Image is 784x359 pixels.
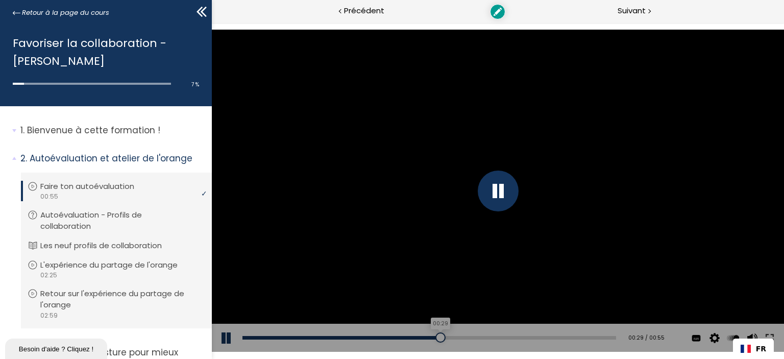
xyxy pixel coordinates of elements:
[344,5,384,17] span: Précédent
[40,271,57,280] span: 02:25
[219,295,238,307] div: 00:29
[741,345,751,353] img: Français flag
[20,152,27,165] span: 2.
[13,7,109,18] a: Retour à la page du cours
[733,339,774,359] div: Language selected: Français
[513,301,529,330] button: Play back rate
[40,209,203,232] p: Autoévaluation - Profils de collaboration
[40,192,58,201] span: 00:55
[475,301,494,330] div: Voir les légendes disponibles
[40,240,177,251] p: Les neuf profils de collaboration
[40,259,193,271] p: L'expérience du partage de l'orange
[40,311,58,320] span: 02:59
[733,339,774,359] div: Language Switcher
[413,311,453,320] div: 00:29 / 00:55
[40,181,150,192] p: Faire ton autoévaluation
[618,5,646,17] span: Suivant
[20,152,204,165] p: Autoévaluation et atelier de l'orange
[477,301,492,330] button: Subtitles and Transcript
[13,34,194,70] h1: Favoriser la collaboration - [PERSON_NAME]
[512,301,530,330] div: Modifier la vitesse de lecture
[741,345,766,353] a: FR
[40,288,203,310] p: Retour sur l'expérience du partage de l'orange
[5,337,109,359] iframe: chat widget
[20,124,24,137] span: 1.
[191,81,199,88] span: 7 %
[495,301,510,330] button: Video quality
[22,7,109,18] span: Retour à la page du cours
[532,301,547,330] button: Volume
[20,124,204,137] p: Bienvenue à cette formation !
